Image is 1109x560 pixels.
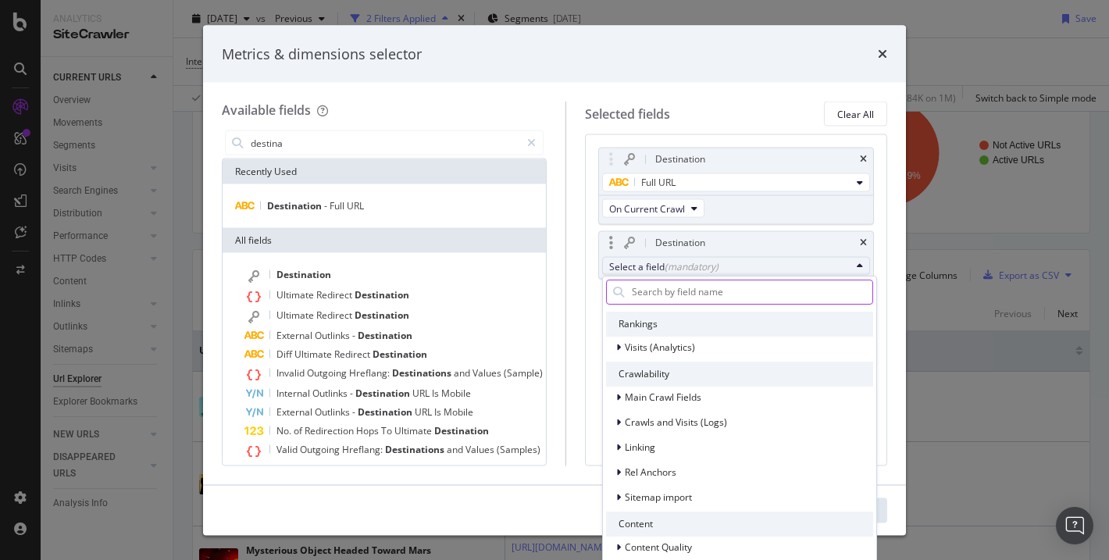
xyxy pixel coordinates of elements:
span: Invalid [276,366,307,380]
span: Values [465,443,497,456]
span: Redirect [316,288,355,301]
div: times [860,238,867,248]
div: Selected fields [585,105,670,123]
span: Full URL [641,176,676,189]
span: (Sample) [504,366,543,380]
input: Search by field name [249,131,520,155]
input: Search by field name [630,280,872,304]
span: Is [432,387,441,400]
span: Redirect [316,309,355,322]
span: Outgoing [300,443,342,456]
span: Hreflang: [349,366,392,380]
span: Linking [625,441,655,454]
div: Available fields [222,102,311,119]
span: URL [412,387,432,400]
div: DestinationtimesSelect a field(mandatory)All fieldsURLsURL Scheme and SegmentationRankingsVisits ... [598,231,874,280]
div: Select a field [609,259,850,273]
span: Values [472,366,504,380]
div: Recently Used [223,159,546,184]
span: of [294,424,305,437]
span: Internal [276,387,312,400]
span: To [381,424,394,437]
span: Visits (Analytics) [625,341,695,354]
div: Destination [655,235,705,251]
div: modal [203,25,906,535]
span: - [324,199,330,212]
span: Destination [373,348,427,361]
span: Hreflang: [342,443,385,456]
span: Destination [358,329,412,342]
span: URL [415,405,434,419]
span: Is [434,405,444,419]
button: Full URL [602,173,870,192]
div: Rankings [606,312,873,337]
div: Clear All [837,107,874,120]
div: times [860,155,867,164]
span: Redirection [305,424,356,437]
span: Mobile [441,387,471,400]
span: Diff [276,348,294,361]
span: Full [330,199,347,212]
span: and [454,366,472,380]
span: Destination [267,199,324,212]
span: Destination [276,268,331,281]
span: Destinations [392,366,454,380]
div: times [878,44,887,64]
span: Ultimate [294,348,334,361]
span: Crawls and Visits (Logs) [625,416,727,429]
button: Clear All [824,102,887,127]
button: Select a field(mandatory) [602,257,870,276]
span: - [352,405,358,419]
div: All fields [223,228,546,253]
div: Destination [655,152,705,167]
span: Destination [355,288,409,301]
span: Valid [276,443,300,456]
span: Main Crawl Fields [625,391,701,404]
span: - [352,329,358,342]
div: (mandatory) [665,259,719,273]
span: External [276,405,315,419]
div: Open Intercom Messenger [1056,507,1093,544]
div: Crawlability [606,362,873,387]
span: Destinations [385,443,447,456]
span: Ultimate [276,309,316,322]
span: Mobile [444,405,473,419]
span: (Samples) [497,443,540,456]
span: Outlinks [312,387,350,400]
span: Destination [355,387,412,400]
span: Rel Anchors [625,465,676,479]
div: DestinationtimesFull URLOn Current Crawl [598,148,874,225]
span: Hops [356,424,381,437]
span: Outlinks [315,405,352,419]
span: External [276,329,315,342]
span: Destination [434,424,489,437]
span: and [447,443,465,456]
span: No. [276,424,294,437]
div: Metrics & dimensions selector [222,44,422,64]
button: On Current Crawl [602,199,704,218]
span: Destination [358,405,415,419]
span: Destination [355,309,409,322]
span: Ultimate [394,424,434,437]
span: On Current Crawl [609,202,685,215]
span: Redirect [334,348,373,361]
span: Outgoing [307,366,349,380]
span: Ultimate [276,288,316,301]
span: - [350,387,355,400]
span: Outlinks [315,329,352,342]
span: URL [347,199,364,212]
